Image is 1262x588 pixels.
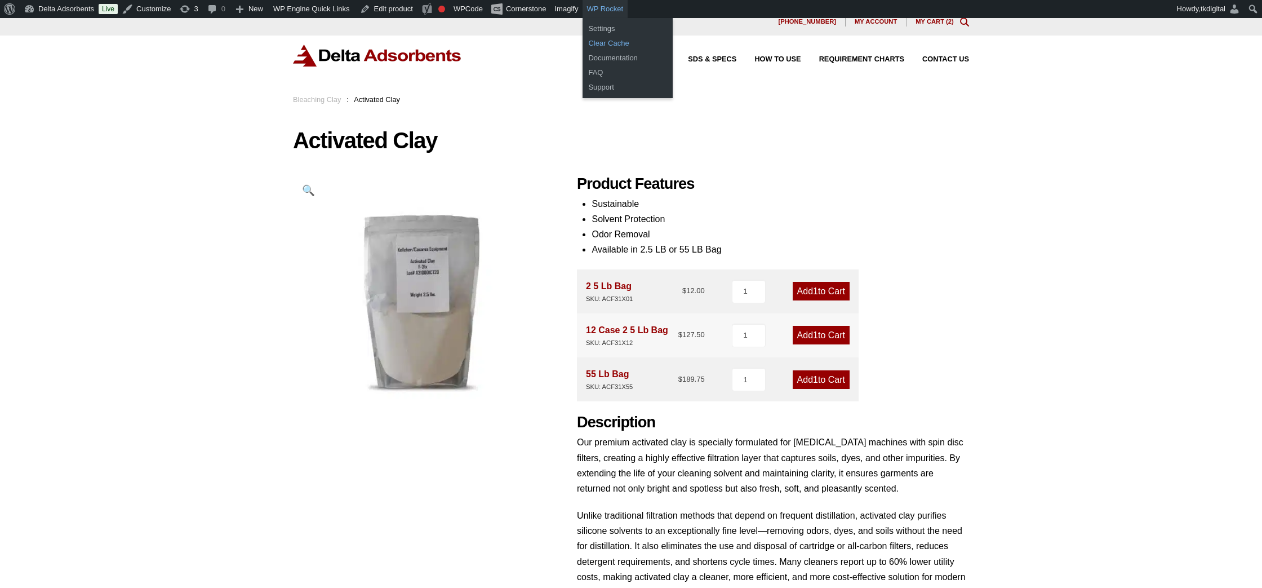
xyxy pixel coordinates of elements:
[678,375,682,383] span: $
[678,330,705,339] bdi: 127.50
[293,45,462,67] img: Delta Adsorbents
[678,375,705,383] bdi: 189.75
[583,21,673,36] a: Settings
[583,65,673,80] a: FAQ
[904,56,969,63] a: Contact Us
[916,18,954,25] a: My Cart (2)
[586,294,633,304] div: SKU: ACF31X01
[583,80,673,95] a: Support
[577,175,969,193] h2: Product Features
[592,211,969,227] li: Solvent Protection
[583,51,673,65] a: Documentation
[592,196,969,211] li: Sustainable
[736,56,801,63] a: How to Use
[813,330,818,340] span: 1
[682,286,686,295] span: $
[293,129,969,152] h1: Activated Clay
[586,278,633,304] div: 2 5 Lb Bag
[592,242,969,257] li: Available in 2.5 LB or 55 LB Bag
[678,330,682,339] span: $
[682,286,705,295] bdi: 12.00
[793,370,850,389] a: Add1to Cart
[586,382,633,392] div: SKU: ACF31X55
[801,56,904,63] a: Requirement Charts
[354,95,400,104] span: Activated Clay
[583,36,673,51] a: Clear Cache
[754,56,801,63] span: How to Use
[302,184,315,196] span: 🔍
[960,17,969,26] div: Toggle Modal Content
[778,19,836,25] span: [PHONE_NUMBER]
[813,375,818,384] span: 1
[855,19,897,25] span: My account
[688,56,736,63] span: SDS & SPECS
[438,6,445,12] div: Focus keyphrase not set
[99,4,118,14] a: Live
[1201,5,1225,13] span: tkdigital
[586,322,668,348] div: 12 Case 2 5 Lb Bag
[922,56,969,63] span: Contact Us
[586,366,633,392] div: 55 Lb Bag
[769,17,846,26] a: [PHONE_NUMBER]
[819,56,904,63] span: Requirement Charts
[793,282,850,300] a: Add1to Cart
[577,435,969,496] p: Our premium activated clay is specially formulated for [MEDICAL_DATA] machines with spin disc fil...
[813,286,818,296] span: 1
[948,18,952,25] span: 2
[670,56,736,63] a: SDS & SPECS
[592,227,969,242] li: Odor Removal
[577,413,969,432] h2: Description
[793,326,850,344] a: Add1to Cart
[293,95,341,104] a: Bleaching Clay
[586,338,668,348] div: SKU: ACF31X12
[293,175,324,206] a: View full-screen image gallery
[846,17,906,26] a: My account
[346,95,349,104] span: :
